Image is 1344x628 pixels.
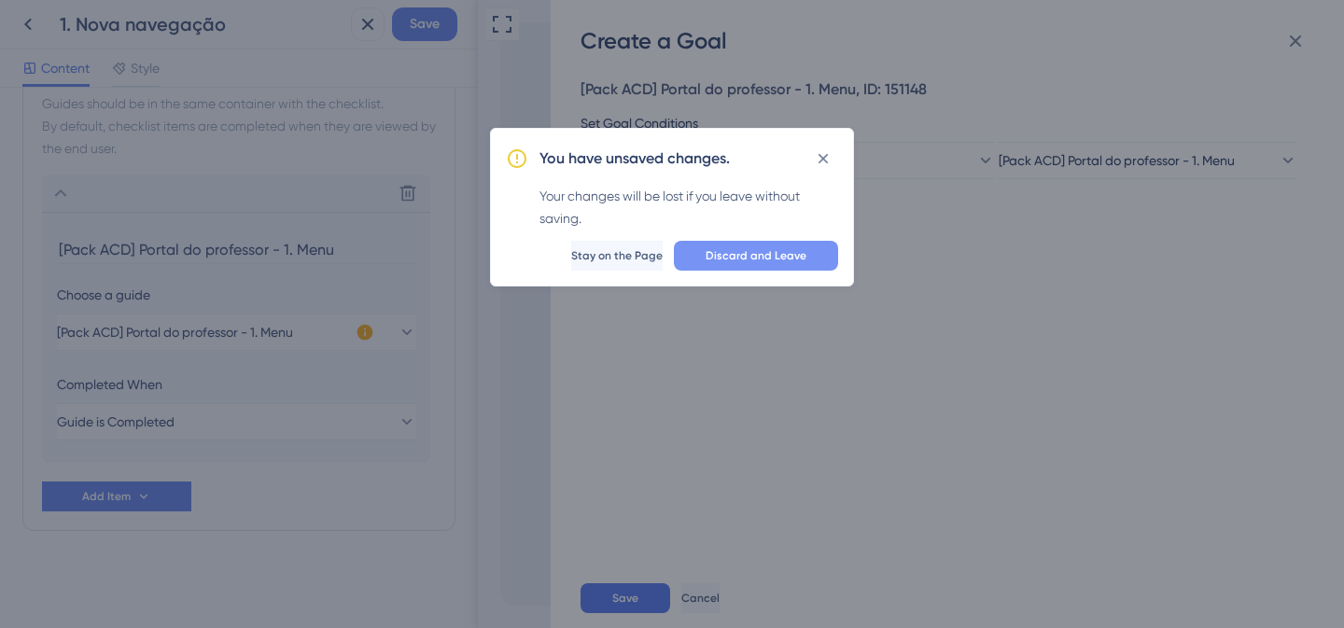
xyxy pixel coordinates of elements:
[539,185,838,230] div: Your changes will be lost if you leave without saving.
[539,147,730,170] h2: You have unsaved changes.
[706,248,806,263] span: Discard and Leave
[710,503,847,535] div: Open Conheça agora checklist
[571,248,663,263] span: Stay on the Page
[769,469,833,484] span: Live Preview
[725,509,833,528] div: Conheça agora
